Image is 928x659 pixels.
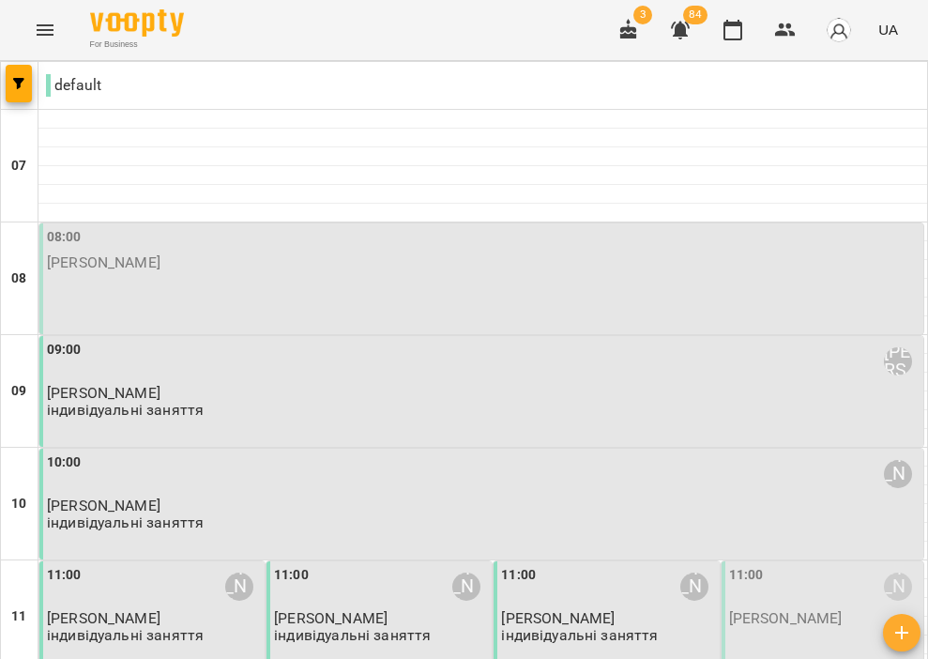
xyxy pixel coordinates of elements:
[680,573,708,601] div: Коберник Маша Вячеславівна
[225,573,253,601] div: Гаврилюк Ангеліна
[729,610,843,626] p: [PERSON_NAME]
[46,74,101,97] p: default
[883,614,920,651] button: Створити урок
[11,268,26,289] h6: 08
[729,565,764,586] label: 11:00
[47,254,160,270] p: [PERSON_NAME]
[274,565,309,586] label: 11:00
[683,6,707,24] span: 84
[47,452,82,473] label: 10:00
[452,573,480,601] div: Мельник Ірина Анатоліївна
[47,340,82,360] label: 09:00
[274,627,431,643] p: індивідуальні заняття
[884,460,912,488] div: Данчишен Анастасія Олександрівна
[47,514,204,530] p: індивідуальні заняття
[47,384,160,402] span: [PERSON_NAME]
[501,609,615,627] span: [PERSON_NAME]
[501,565,536,586] label: 11:00
[274,609,388,627] span: [PERSON_NAME]
[501,627,658,643] p: індивідуальні заняття
[90,9,184,37] img: Voopty Logo
[826,17,852,43] img: avatar_s.png
[47,227,82,248] label: 08:00
[90,38,184,51] span: For Business
[47,565,82,586] label: 11:00
[47,609,160,627] span: [PERSON_NAME]
[871,12,905,47] button: UA
[633,6,652,24] span: 3
[47,402,204,418] p: індивідуальні заняття
[47,627,204,643] p: індивідуальні заняття
[47,497,160,514] span: [PERSON_NAME]
[11,156,26,176] h6: 07
[11,494,26,514] h6: 10
[884,573,912,601] div: Мартович Марта Андріївна
[878,20,898,39] span: UA
[11,606,26,627] h6: 11
[11,381,26,402] h6: 09
[884,347,912,375] div: Алієва Дінара Ісмет-Кизи
[23,8,68,53] button: Menu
